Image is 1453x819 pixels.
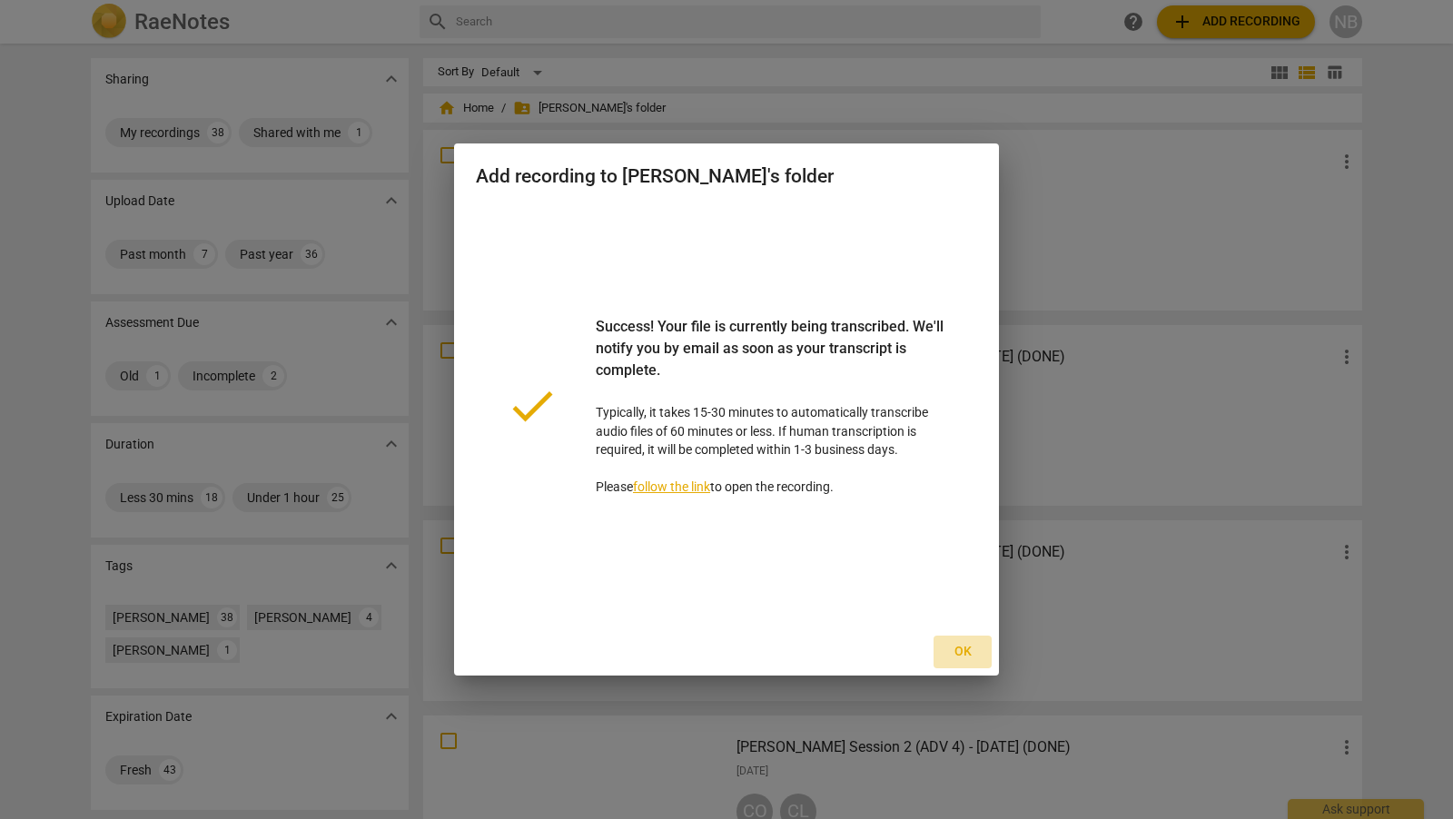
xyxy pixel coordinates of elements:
h2: Add recording to [PERSON_NAME]'s folder [476,165,977,188]
button: Ok [934,636,992,668]
a: follow the link [633,479,710,494]
span: Ok [948,643,977,661]
p: Typically, it takes 15-30 minutes to automatically transcribe audio files of 60 minutes or less. ... [596,316,948,497]
div: Success! Your file is currently being transcribed. We'll notify you by email as soon as your tran... [596,316,948,403]
span: done [505,379,559,433]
